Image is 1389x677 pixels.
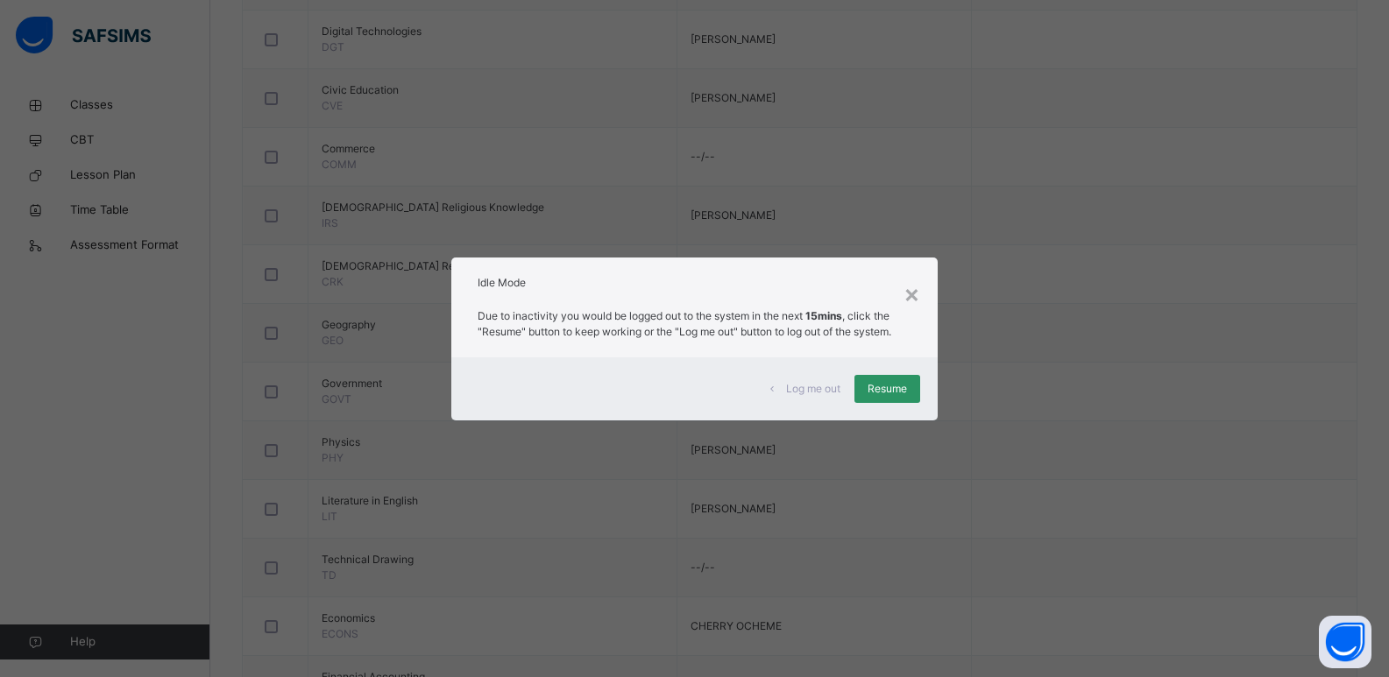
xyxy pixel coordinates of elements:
h2: Idle Mode [478,275,911,291]
span: Log me out [786,381,840,397]
strong: 15mins [805,309,842,322]
div: × [904,275,920,312]
p: Due to inactivity you would be logged out to the system in the next , click the "Resume" button t... [478,308,911,340]
span: Resume [868,381,907,397]
button: Open asap [1319,616,1371,668]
